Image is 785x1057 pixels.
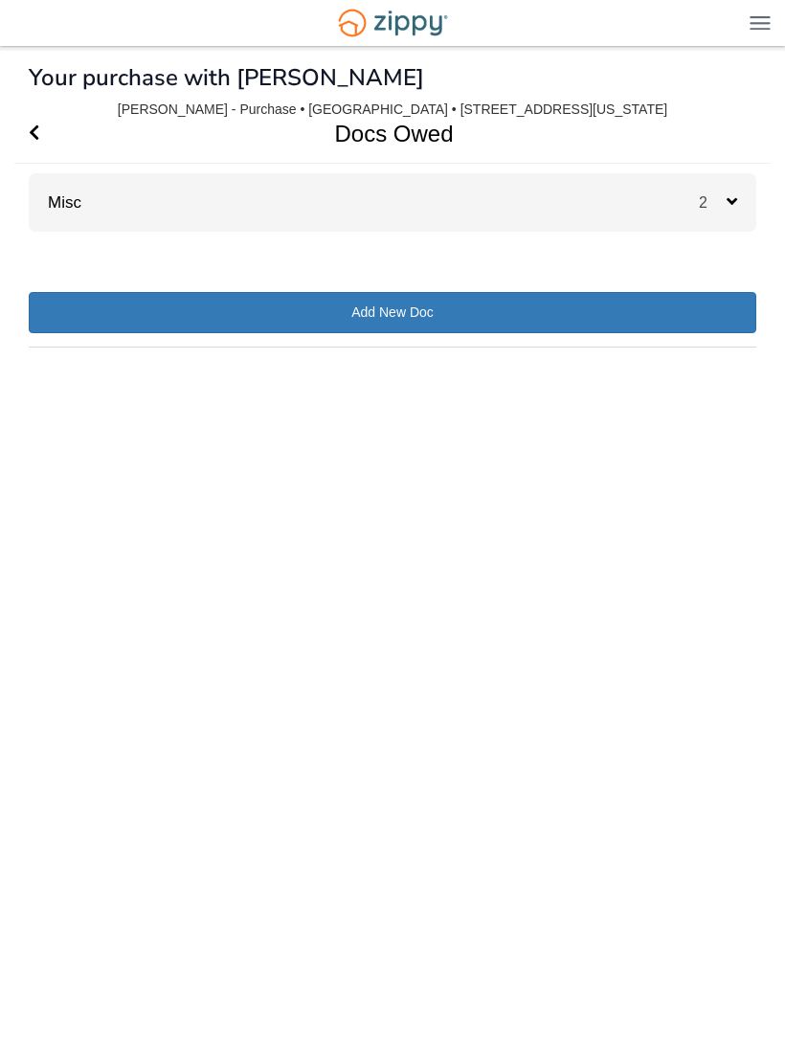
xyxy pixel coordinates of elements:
div: [PERSON_NAME] - Purchase • [GEOGRAPHIC_DATA] • [STREET_ADDRESS][US_STATE] [118,101,667,118]
a: Misc [29,193,81,212]
h1: Your purchase with [PERSON_NAME] [29,65,424,90]
h1: Docs Owed [14,104,749,163]
a: Go Back [29,104,39,163]
a: Add New Doc [29,292,756,333]
img: Mobile Dropdown Menu [750,15,771,30]
span: 2 [699,194,727,211]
